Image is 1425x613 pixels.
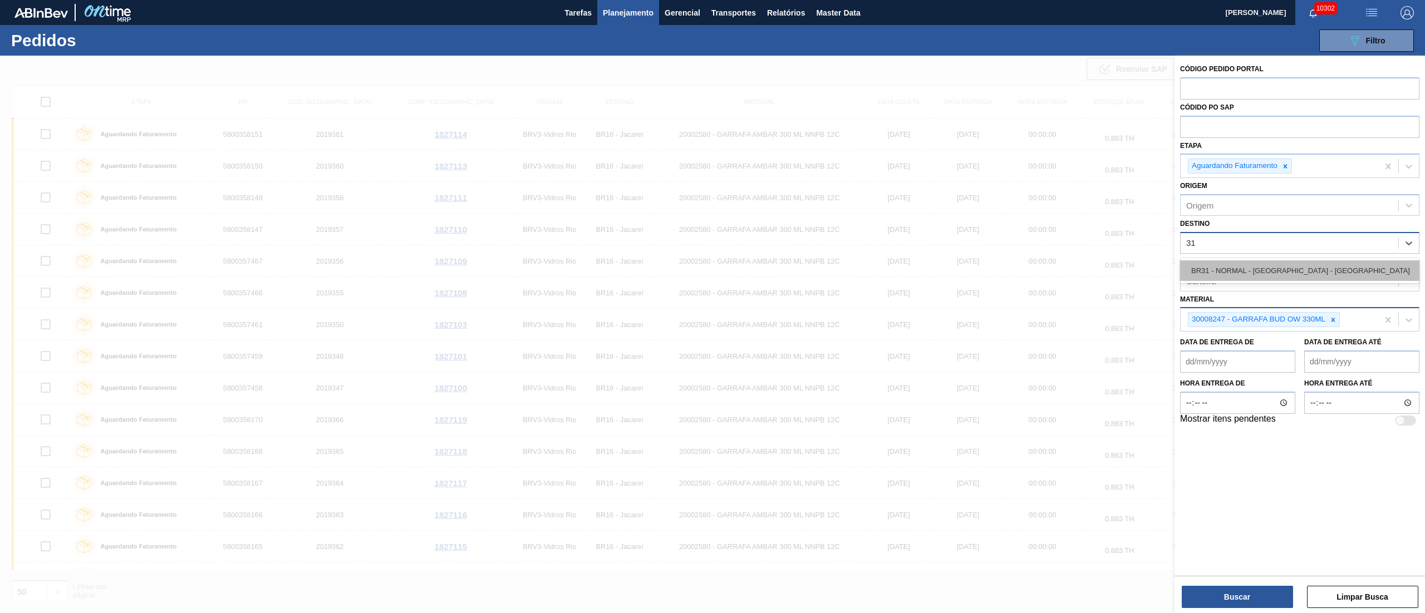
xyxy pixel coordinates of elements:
[1295,5,1331,21] button: Notificações
[1180,103,1234,111] label: Códido PO SAP
[1366,36,1385,45] span: Filtro
[665,6,700,19] span: Gerencial
[1180,260,1419,281] div: BR31 - NORMAL - [GEOGRAPHIC_DATA] - [GEOGRAPHIC_DATA]
[1180,182,1207,190] label: Origem
[1180,295,1214,303] label: Material
[603,6,653,19] span: Planejamento
[564,6,592,19] span: Tarefas
[1180,258,1215,265] label: Carteira
[1180,338,1254,346] label: Data de Entrega de
[1180,220,1210,228] label: Destino
[1186,201,1213,210] div: Origem
[1180,375,1295,392] label: Hora entrega de
[1401,6,1414,19] img: Logout
[14,8,68,18] img: TNhmsLtSVTkK8tSr43FrP2fwEKptu5GPRR3wAAAABJRU5ErkJggg==
[1188,313,1327,327] div: 30008247 - GARRAFA BUD OW 330ML
[1188,159,1279,173] div: Aguardando Faturamento
[767,6,805,19] span: Relatórios
[1365,6,1378,19] img: userActions
[1180,65,1264,73] label: Código Pedido Portal
[711,6,756,19] span: Transportes
[1304,350,1419,373] input: dd/mm/yyyy
[1304,338,1382,346] label: Data de Entrega até
[1319,29,1414,52] button: Filtro
[816,6,860,19] span: Master Data
[1314,2,1337,14] span: 10302
[1180,350,1295,373] input: dd/mm/yyyy
[1180,142,1202,150] label: Etapa
[11,34,184,47] h1: Pedidos
[1180,414,1276,427] label: Mostrar itens pendentes
[1304,375,1419,392] label: Hora entrega até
